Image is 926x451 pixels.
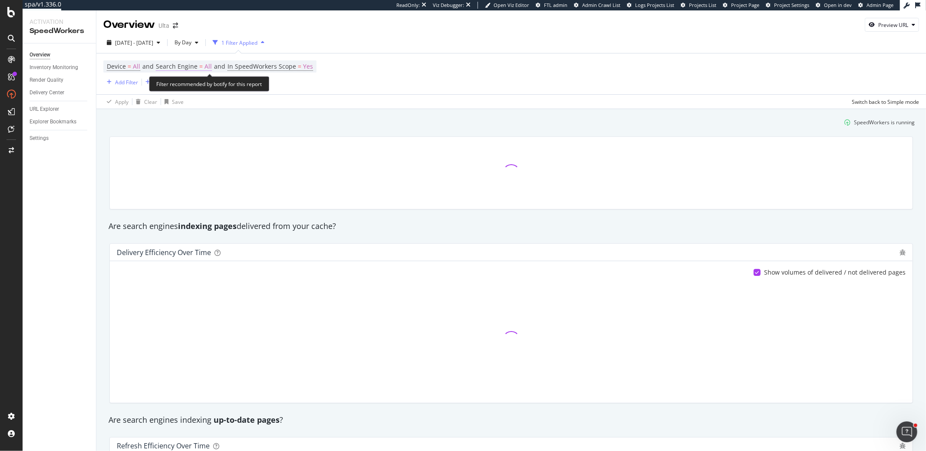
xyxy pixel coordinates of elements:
span: In SpeedWorkers Scope [227,62,296,70]
div: bug [900,249,906,255]
div: Settings [30,134,49,143]
a: Render Quality [30,76,90,85]
div: Inventory Monitoring [30,63,78,72]
div: Ulta [158,21,169,30]
a: Explorer Bookmarks [30,117,90,126]
button: By Day [171,36,202,50]
a: Admin Crawl List [574,2,620,9]
strong: up-to-date pages [214,415,280,425]
button: 1 Filter Applied [209,36,268,50]
div: Render Quality [30,76,63,85]
span: = [128,62,131,70]
div: URL Explorer [30,105,59,114]
div: Are search engines delivered from your cache? [104,221,918,232]
div: Explorer Bookmarks [30,117,76,126]
div: Add Filter [115,79,138,86]
div: Switch back to Simple mode [852,98,919,106]
button: Clear [132,95,157,109]
span: Projects List [689,2,716,8]
iframe: Intercom live chat [896,421,917,442]
button: Apply [103,95,129,109]
strong: indexing pages [178,221,237,231]
div: Delivery Center [30,88,64,97]
div: Preview URL [878,21,908,29]
div: 1 Filter Applied [221,39,257,46]
div: bug [900,443,906,449]
div: SpeedWorkers [30,26,89,36]
div: ReadOnly: [396,2,420,9]
div: arrow-right-arrow-left [173,23,178,29]
span: Logs Projects List [635,2,674,8]
div: Filter recommended by botify for this report [149,76,269,92]
a: Inventory Monitoring [30,63,90,72]
span: = [298,62,301,70]
span: Search Engine [156,62,198,70]
div: Delivery Efficiency over time [117,248,211,257]
span: and [214,62,225,70]
div: Refresh Efficiency over time [117,441,210,450]
a: Project Settings [766,2,809,9]
span: Project Settings [774,2,809,8]
span: All [133,60,140,73]
div: SpeedWorkers is running [854,119,915,126]
span: Admin Crawl List [582,2,620,8]
span: FTL admin [544,2,567,8]
div: Activation [30,17,89,26]
span: and [142,62,154,70]
a: FTL admin [536,2,567,9]
a: Overview [30,50,90,60]
a: Projects List [681,2,716,9]
span: Device [107,62,126,70]
div: Overview [103,17,155,32]
button: Switch back to Simple mode [848,95,919,109]
a: URL Explorer [30,105,90,114]
span: Project Page [731,2,759,8]
a: Admin Page [858,2,893,9]
a: Settings [30,134,90,143]
button: [DATE] - [DATE] [103,36,164,50]
div: Apply [115,98,129,106]
div: Viz Debugger: [433,2,464,9]
div: Clear [144,98,157,106]
a: Logs Projects List [627,2,674,9]
span: All [204,60,212,73]
a: Project Page [723,2,759,9]
span: By Day [171,39,191,46]
span: Open in dev [824,2,852,8]
div: Overview [30,50,50,60]
span: Admin Page [867,2,893,8]
span: [DATE] - [DATE] [115,39,153,46]
button: Save [161,95,184,109]
span: Yes [303,60,313,73]
a: Open Viz Editor [485,2,529,9]
button: Add Filter [103,77,138,87]
button: Preview URL [865,18,919,32]
div: Are search engines indexing ? [104,415,918,426]
span: = [199,62,203,70]
button: Add Filter Group [142,77,193,87]
a: Delivery Center [30,88,90,97]
div: Save [172,98,184,106]
div: Show volumes of delivered / not delivered pages [764,268,906,277]
span: Open Viz Editor [494,2,529,8]
a: Open in dev [816,2,852,9]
